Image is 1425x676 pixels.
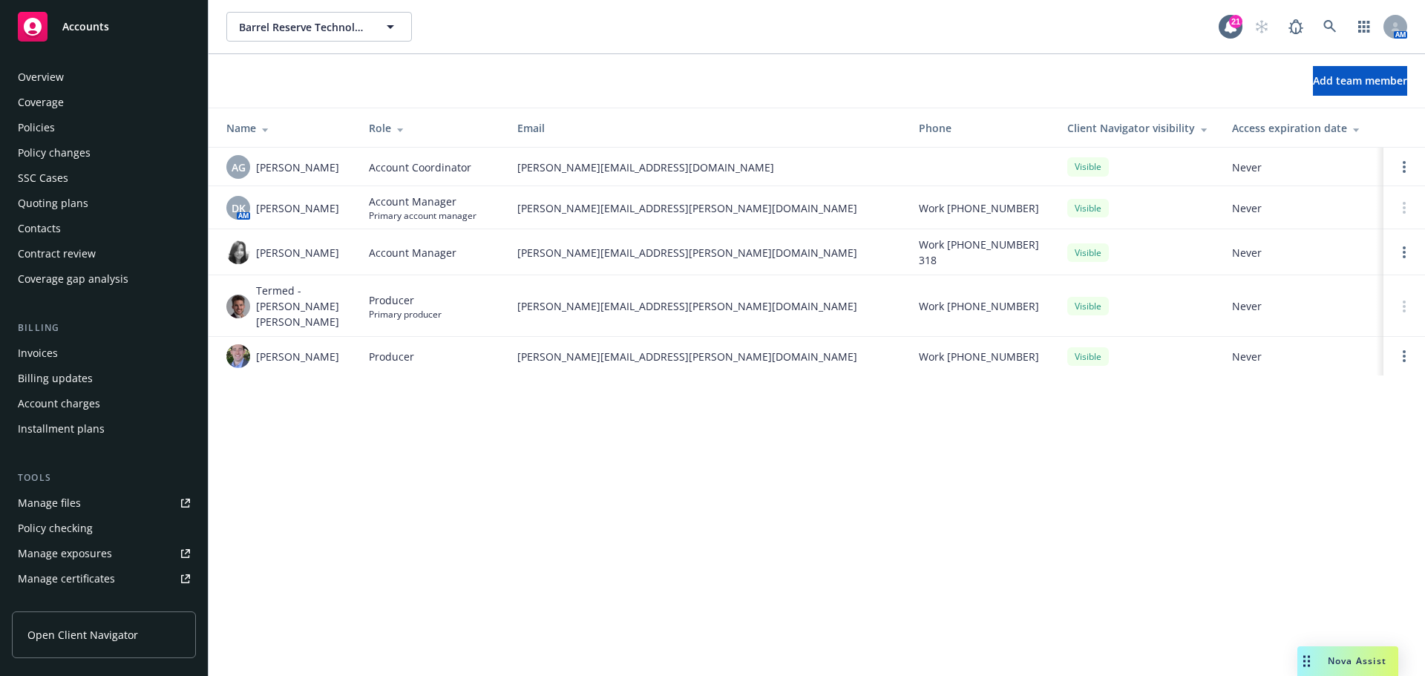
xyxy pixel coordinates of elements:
[1232,245,1372,260] span: Never
[369,349,414,364] span: Producer
[18,217,61,240] div: Contacts
[12,542,196,565] a: Manage exposures
[517,245,895,260] span: [PERSON_NAME][EMAIL_ADDRESS][PERSON_NAME][DOMAIN_NAME]
[18,542,112,565] div: Manage exposures
[256,200,339,216] span: [PERSON_NAME]
[226,120,345,136] div: Name
[18,141,91,165] div: Policy changes
[369,292,442,308] span: Producer
[18,267,128,291] div: Coverage gap analysis
[1247,12,1277,42] a: Start snowing
[12,91,196,114] a: Coverage
[12,367,196,390] a: Billing updates
[12,267,196,291] a: Coverage gap analysis
[1067,120,1208,136] div: Client Navigator visibility
[18,166,68,190] div: SSC Cases
[18,491,81,515] div: Manage files
[12,567,196,591] a: Manage certificates
[369,120,494,136] div: Role
[369,160,471,175] span: Account Coordinator
[369,308,442,321] span: Primary producer
[12,65,196,89] a: Overview
[1232,120,1372,136] div: Access expiration date
[18,191,88,215] div: Quoting plans
[1297,646,1316,676] div: Drag to move
[517,200,895,216] span: [PERSON_NAME][EMAIL_ADDRESS][PERSON_NAME][DOMAIN_NAME]
[1297,646,1398,676] button: Nova Assist
[12,341,196,365] a: Invoices
[12,217,196,240] a: Contacts
[12,592,196,616] a: Manage claims
[256,245,339,260] span: [PERSON_NAME]
[18,567,115,591] div: Manage certificates
[12,516,196,540] a: Policy checking
[1229,15,1242,28] div: 21
[1349,12,1379,42] a: Switch app
[1232,200,1372,216] span: Never
[18,65,64,89] div: Overview
[12,6,196,47] a: Accounts
[18,242,96,266] div: Contract review
[1313,66,1407,96] button: Add team member
[232,200,246,216] span: DK
[1395,243,1413,261] a: Open options
[1313,73,1407,88] span: Add team member
[369,245,456,260] span: Account Manager
[12,321,196,335] div: Billing
[1067,297,1109,315] div: Visible
[1395,158,1413,176] a: Open options
[1067,243,1109,262] div: Visible
[1232,160,1372,175] span: Never
[226,12,412,42] button: Barrel Reserve Technologies Inc.
[18,417,105,441] div: Installment plans
[1281,12,1311,42] a: Report a Bug
[12,116,196,140] a: Policies
[18,367,93,390] div: Billing updates
[12,242,196,266] a: Contract review
[919,349,1039,364] span: Work [PHONE_NUMBER]
[12,392,196,416] a: Account charges
[1232,349,1372,364] span: Never
[1315,12,1345,42] a: Search
[12,141,196,165] a: Policy changes
[256,283,345,329] span: Termed - [PERSON_NAME] [PERSON_NAME]
[27,627,138,643] span: Open Client Navigator
[517,160,895,175] span: [PERSON_NAME][EMAIL_ADDRESS][DOMAIN_NAME]
[919,237,1044,268] span: Work [PHONE_NUMBER] 318
[18,341,58,365] div: Invoices
[18,516,93,540] div: Policy checking
[226,344,250,368] img: photo
[226,240,250,264] img: photo
[517,120,895,136] div: Email
[369,209,476,222] span: Primary account manager
[256,349,339,364] span: [PERSON_NAME]
[919,200,1039,216] span: Work [PHONE_NUMBER]
[919,298,1039,314] span: Work [PHONE_NUMBER]
[1067,157,1109,176] div: Visible
[226,295,250,318] img: photo
[517,349,895,364] span: [PERSON_NAME][EMAIL_ADDRESS][PERSON_NAME][DOMAIN_NAME]
[256,160,339,175] span: [PERSON_NAME]
[12,417,196,441] a: Installment plans
[239,19,367,35] span: Barrel Reserve Technologies Inc.
[517,298,895,314] span: [PERSON_NAME][EMAIL_ADDRESS][PERSON_NAME][DOMAIN_NAME]
[232,160,246,175] span: AG
[1067,199,1109,217] div: Visible
[18,592,93,616] div: Manage claims
[12,191,196,215] a: Quoting plans
[1232,298,1372,314] span: Never
[12,470,196,485] div: Tools
[369,194,476,209] span: Account Manager
[1328,654,1386,667] span: Nova Assist
[12,491,196,515] a: Manage files
[12,166,196,190] a: SSC Cases
[62,21,109,33] span: Accounts
[919,120,1044,136] div: Phone
[18,392,100,416] div: Account charges
[1067,347,1109,366] div: Visible
[18,116,55,140] div: Policies
[1395,347,1413,365] a: Open options
[18,91,64,114] div: Coverage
